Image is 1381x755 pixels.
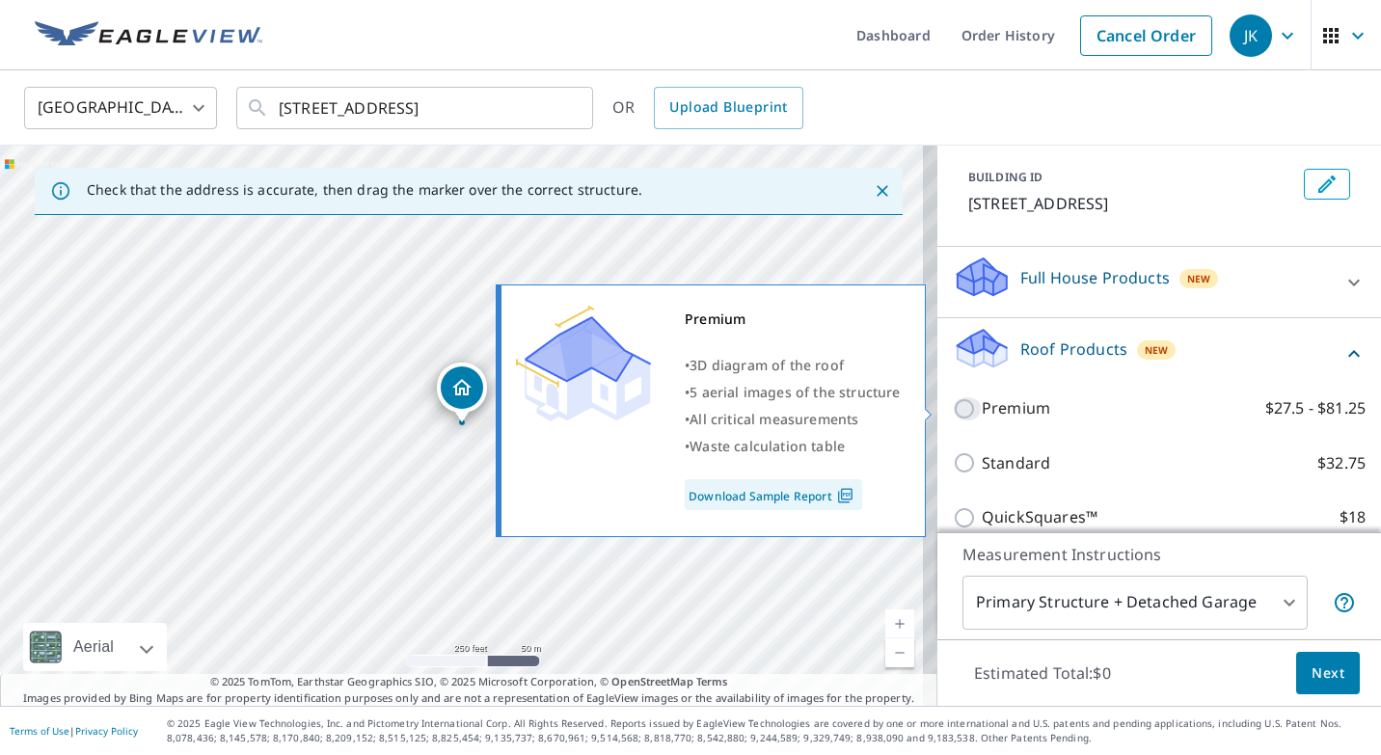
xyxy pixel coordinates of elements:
[962,576,1308,630] div: Primary Structure + Detached Garage
[1145,342,1169,358] span: New
[690,356,844,374] span: 3D diagram of the roof
[1296,652,1360,695] button: Next
[982,451,1050,475] p: Standard
[210,674,728,690] span: © 2025 TomTom, Earthstar Geographics SIO, © 2025 Microsoft Corporation, ©
[611,674,692,688] a: OpenStreetMap
[1187,271,1211,286] span: New
[1265,396,1366,420] p: $27.5 - $81.25
[953,326,1366,381] div: Roof ProductsNew
[68,623,120,671] div: Aerial
[87,181,642,199] p: Check that the address is accurate, then drag the marker over the correct structure.
[516,306,651,421] img: Premium
[953,255,1366,310] div: Full House ProductsNew
[685,479,862,510] a: Download Sample Report
[1304,169,1350,200] button: Edit building 1
[982,505,1097,529] p: QuickSquares™
[832,487,858,504] img: Pdf Icon
[982,396,1050,420] p: Premium
[870,178,895,203] button: Close
[1312,661,1344,686] span: Next
[885,638,914,667] a: Current Level 17, Zoom Out
[690,437,845,455] span: Waste calculation table
[1020,337,1127,361] p: Roof Products
[1333,591,1356,614] span: Your report will include the primary structure and a detached garage if one exists.
[685,406,901,433] div: •
[1080,15,1212,56] a: Cancel Order
[1317,451,1366,475] p: $32.75
[685,379,901,406] div: •
[885,609,914,638] a: Current Level 17, Zoom In
[690,383,900,401] span: 5 aerial images of the structure
[696,674,728,688] a: Terms
[685,306,901,333] div: Premium
[10,724,69,738] a: Terms of Use
[23,623,167,671] div: Aerial
[279,81,554,135] input: Search by address or latitude-longitude
[75,724,138,738] a: Privacy Policy
[685,352,901,379] div: •
[1340,505,1366,529] p: $18
[437,363,487,422] div: Dropped pin, building 1, Residential property, 433 Carlton Ave Millville, NJ 08332
[10,725,138,737] p: |
[35,21,262,50] img: EV Logo
[962,543,1356,566] p: Measurement Instructions
[24,81,217,135] div: [GEOGRAPHIC_DATA]
[685,433,901,460] div: •
[669,95,787,120] span: Upload Blueprint
[654,87,802,129] a: Upload Blueprint
[968,192,1296,215] p: [STREET_ADDRESS]
[690,410,858,428] span: All critical measurements
[1230,14,1272,57] div: JK
[968,169,1043,185] p: BUILDING ID
[959,652,1126,694] p: Estimated Total: $0
[1020,266,1170,289] p: Full House Products
[612,87,803,129] div: OR
[167,716,1371,745] p: © 2025 Eagle View Technologies, Inc. and Pictometry International Corp. All Rights Reserved. Repo...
